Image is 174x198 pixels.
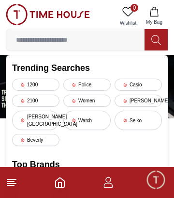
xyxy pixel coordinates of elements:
span: Nearest Store Locator [84,139,163,151]
span: 12:46 PM [127,97,151,103]
span: Services [132,117,163,129]
div: [PERSON_NAME][GEOGRAPHIC_DATA] [12,111,59,130]
div: [PERSON_NAME] [115,95,162,107]
a: 0Wishlist [116,4,140,29]
div: Police [63,79,111,91]
span: My Bag [142,18,166,26]
span: Request a callback [95,162,163,173]
div: Chat Widget [145,169,167,191]
div: [PERSON_NAME] [49,10,123,19]
div: Women [63,95,111,107]
span: 0 [130,4,138,12]
em: Minimize [150,5,169,24]
span: Hello! I'm your Time House Watches Support Assistant. How can I assist you [DATE]? [14,68,145,100]
button: My Bag [140,4,168,29]
div: Nearest Store Locator [77,136,169,154]
a: Home [54,177,66,188]
div: 1200 [12,79,59,91]
h2: Trending Searches [12,61,162,75]
div: Request a callback [88,159,169,176]
div: Casio [115,79,162,91]
div: Beverly [12,134,59,146]
em: Back [5,5,24,24]
div: Services [126,114,169,132]
span: Wishlist [116,19,140,27]
span: New Enquiry [69,117,115,129]
div: New Enquiry [63,114,121,132]
div: 2100 [12,95,59,107]
div: [PERSON_NAME] [7,50,174,60]
h2: Top Brands [12,158,162,171]
span: Track your Shipment [88,184,163,196]
img: ... [6,4,90,25]
div: Seiko [115,111,162,130]
div: Exchanges [21,136,72,154]
span: Exchanges [27,139,66,151]
div: Watch [63,111,111,130]
img: Profile picture of Zoe [27,6,43,23]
